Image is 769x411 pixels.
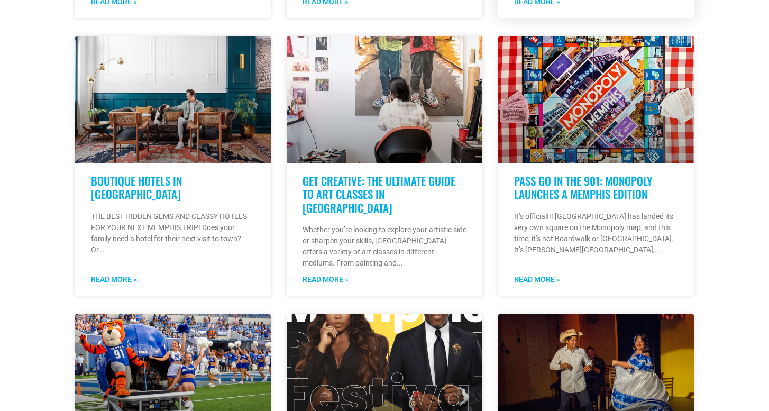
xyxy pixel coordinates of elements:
[303,274,349,285] a: Read more about Get Creative: The Ultimate Guide to Art Classes in Memphis
[514,211,678,255] p: It’s official!!! [GEOGRAPHIC_DATA] has landed its very own square on the Monopoly map, and this t...
[91,211,255,255] p: THE BEST HIDDEN GEMS AND CLASSY HOTELS FOR YOUR NEXT MEMPHIS TRIP! Does your family need a hotel ...
[287,36,482,163] a: An artist sits in a chair painting a large portrait of two young musicians playing brass instrume...
[91,274,137,285] a: Read more about Boutique Hotels in Memphis
[91,172,182,202] a: Boutique Hotels in [GEOGRAPHIC_DATA]
[514,172,652,202] a: Pass Go in the 901: Monopoly Launches a Memphis Edition
[514,274,560,285] a: Read more about Pass Go in the 901: Monopoly Launches a Memphis Edition
[303,172,455,215] a: Get Creative: The Ultimate Guide to Art Classes in [GEOGRAPHIC_DATA]
[303,224,466,269] p: Whether you’re looking to explore your artistic side or sharpen your skills, [GEOGRAPHIC_DATA] of...
[75,36,271,163] a: A man sits on a brown leather sofa in a stylish living room with teal walls, an ornate rug, and m...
